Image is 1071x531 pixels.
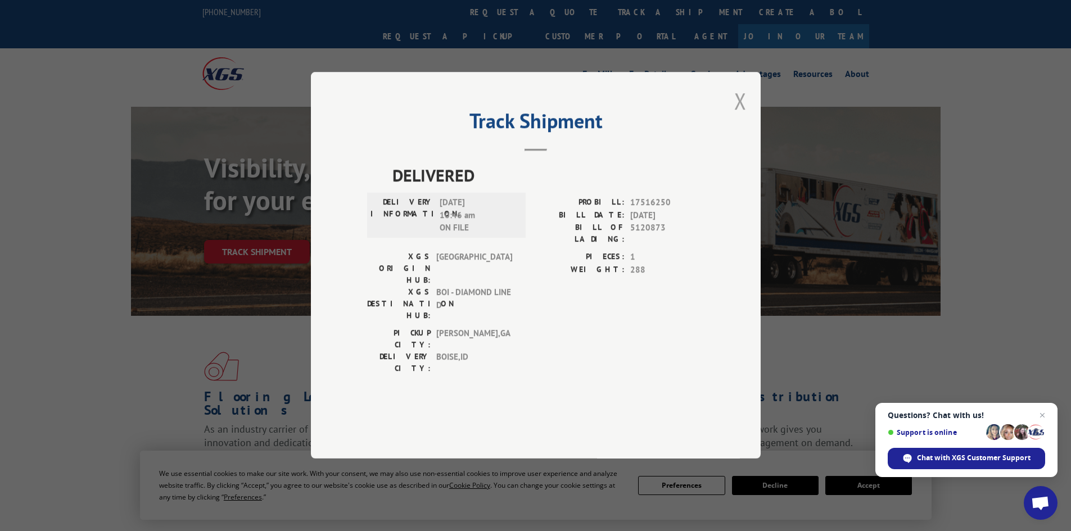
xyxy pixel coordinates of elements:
[367,251,431,287] label: XGS ORIGIN HUB:
[630,209,704,222] span: [DATE]
[367,351,431,375] label: DELIVERY CITY:
[436,351,512,375] span: BOISE , ID
[392,163,704,188] span: DELIVERED
[436,287,512,322] span: BOI - DIAMOND LINE D
[436,328,512,351] span: [PERSON_NAME] , GA
[536,251,625,264] label: PIECES:
[888,428,982,437] span: Support is online
[536,209,625,222] label: BILL DATE:
[436,251,512,287] span: [GEOGRAPHIC_DATA]
[440,197,516,235] span: [DATE] 10:46 am ON FILE
[630,197,704,210] span: 17516250
[536,222,625,246] label: BILL OF LADING:
[367,287,431,322] label: XGS DESTINATION HUB:
[888,448,1045,469] div: Chat with XGS Customer Support
[536,264,625,276] label: WEIGHT:
[734,86,747,116] button: Close modal
[630,222,704,246] span: 5120873
[1024,486,1058,520] div: Open chat
[888,411,1045,420] span: Questions? Chat with us!
[536,197,625,210] label: PROBILL:
[367,328,431,351] label: PICKUP CITY:
[630,251,704,264] span: 1
[1036,409,1049,422] span: Close chat
[630,264,704,276] span: 288
[367,113,704,134] h2: Track Shipment
[917,453,1031,463] span: Chat with XGS Customer Support
[370,197,434,235] label: DELIVERY INFORMATION:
